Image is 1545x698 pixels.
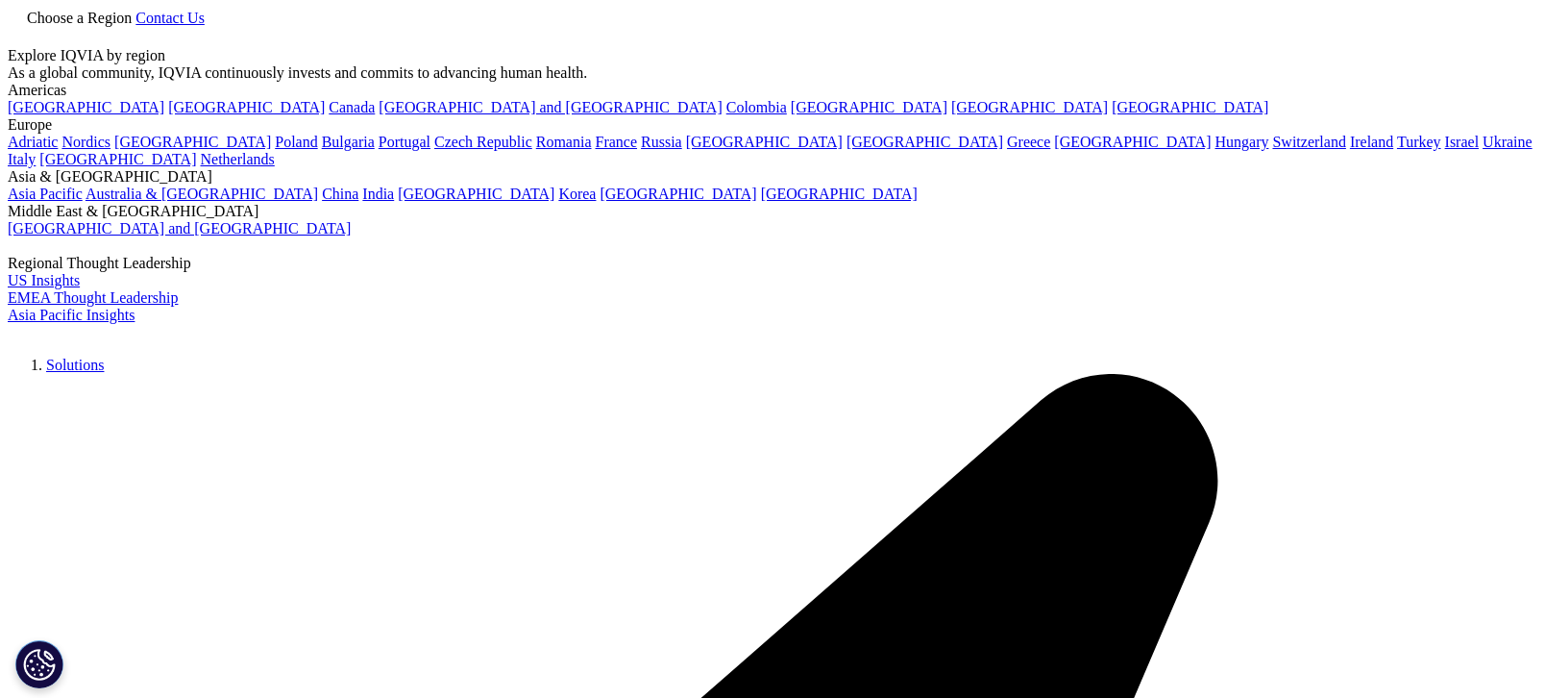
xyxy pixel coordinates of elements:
a: Switzerland [1272,134,1345,150]
a: [GEOGRAPHIC_DATA] and [GEOGRAPHIC_DATA] [379,99,722,115]
a: Bulgaria [322,134,375,150]
a: Poland [275,134,317,150]
a: [GEOGRAPHIC_DATA] [8,99,164,115]
a: Contact Us [135,10,205,26]
a: [GEOGRAPHIC_DATA] [761,186,918,202]
a: [GEOGRAPHIC_DATA] [168,99,325,115]
a: France [596,134,638,150]
a: [GEOGRAPHIC_DATA] [1054,134,1211,150]
a: [GEOGRAPHIC_DATA] [791,99,947,115]
div: Europe [8,116,1537,134]
div: Regional Thought Leadership [8,255,1537,272]
a: Hungary [1214,134,1268,150]
a: [GEOGRAPHIC_DATA] [39,151,196,167]
a: [GEOGRAPHIC_DATA] [600,186,756,202]
a: Ireland [1350,134,1393,150]
a: Netherlands [200,151,274,167]
div: As a global community, IQVIA continuously invests and commits to advancing human health. [8,64,1537,82]
a: Portugal [379,134,430,150]
a: Solutions [46,357,104,373]
a: [GEOGRAPHIC_DATA] and [GEOGRAPHIC_DATA] [8,220,351,237]
a: Ukraine [1483,134,1533,150]
a: [GEOGRAPHIC_DATA] [114,134,271,150]
a: Canada [329,99,375,115]
a: EMEA Thought Leadership [8,289,178,306]
a: Asia Pacific [8,186,83,202]
a: Turkey [1397,134,1441,150]
a: Czech Republic [434,134,532,150]
a: Adriatic [8,134,58,150]
div: Asia & [GEOGRAPHIC_DATA] [8,168,1537,186]
a: [GEOGRAPHIC_DATA] [1112,99,1268,115]
a: [GEOGRAPHIC_DATA] [846,134,1003,150]
a: Nordics [61,134,110,150]
a: Israel [1445,134,1480,150]
a: Colombia [726,99,787,115]
a: Romania [536,134,592,150]
div: Middle East & [GEOGRAPHIC_DATA] [8,203,1537,220]
a: [GEOGRAPHIC_DATA] [686,134,843,150]
a: Asia Pacific Insights [8,307,135,323]
a: India [362,186,394,202]
a: [GEOGRAPHIC_DATA] [398,186,554,202]
span: Choose a Region [27,10,132,26]
a: Australia & [GEOGRAPHIC_DATA] [86,186,318,202]
a: [GEOGRAPHIC_DATA] [951,99,1108,115]
a: Italy [8,151,36,167]
a: US Insights [8,272,80,288]
div: Explore IQVIA by region [8,47,1537,64]
div: Americas [8,82,1537,99]
button: 쿠키 설정 [15,640,63,688]
a: Russia [641,134,682,150]
a: Greece [1007,134,1050,150]
a: China [322,186,358,202]
a: Korea [558,186,596,202]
